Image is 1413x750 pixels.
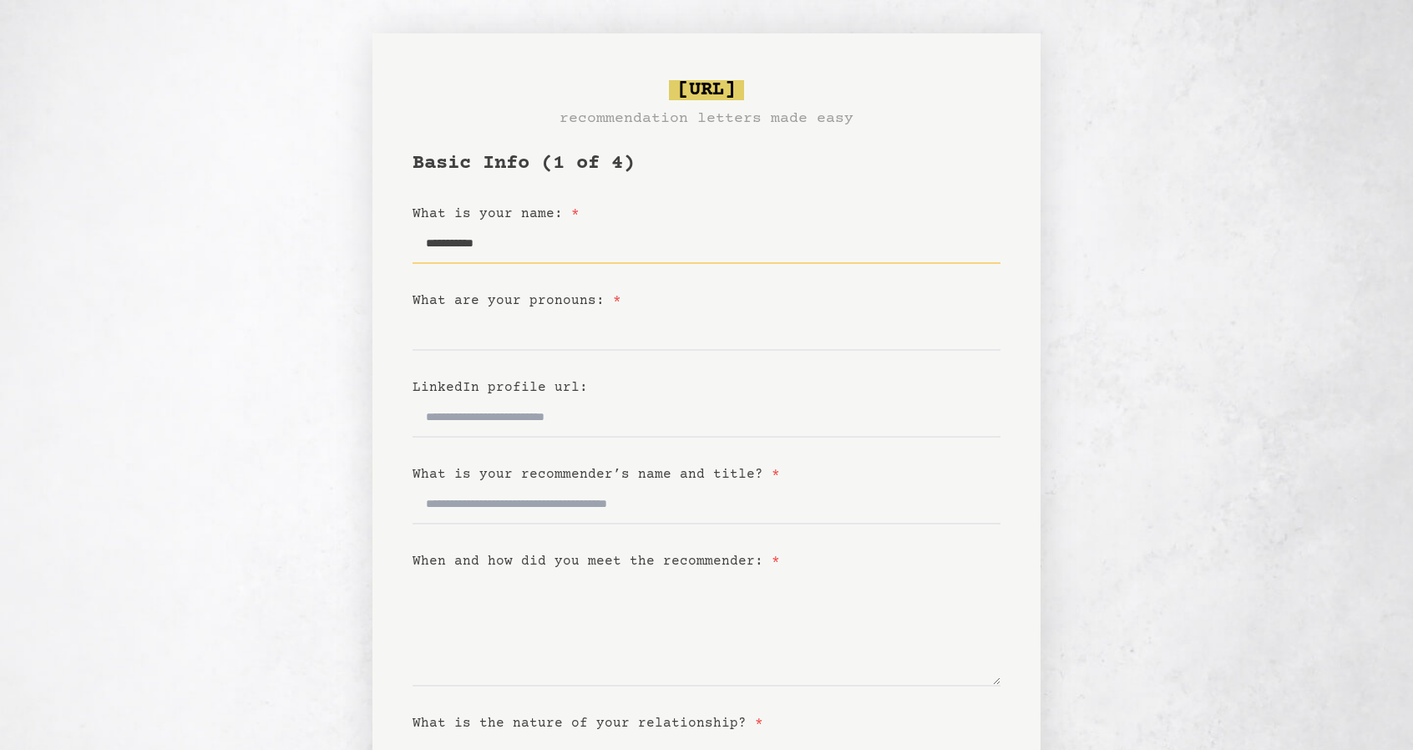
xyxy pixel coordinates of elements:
[413,206,580,221] label: What is your name:
[413,380,588,395] label: LinkedIn profile url:
[413,716,763,731] label: What is the nature of your relationship?
[413,554,780,569] label: When and how did you meet the recommender:
[413,467,780,482] label: What is your recommender’s name and title?
[413,150,1000,177] h1: Basic Info (1 of 4)
[413,293,621,308] label: What are your pronouns:
[560,107,853,130] h3: recommendation letters made easy
[669,80,744,100] span: [URL]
